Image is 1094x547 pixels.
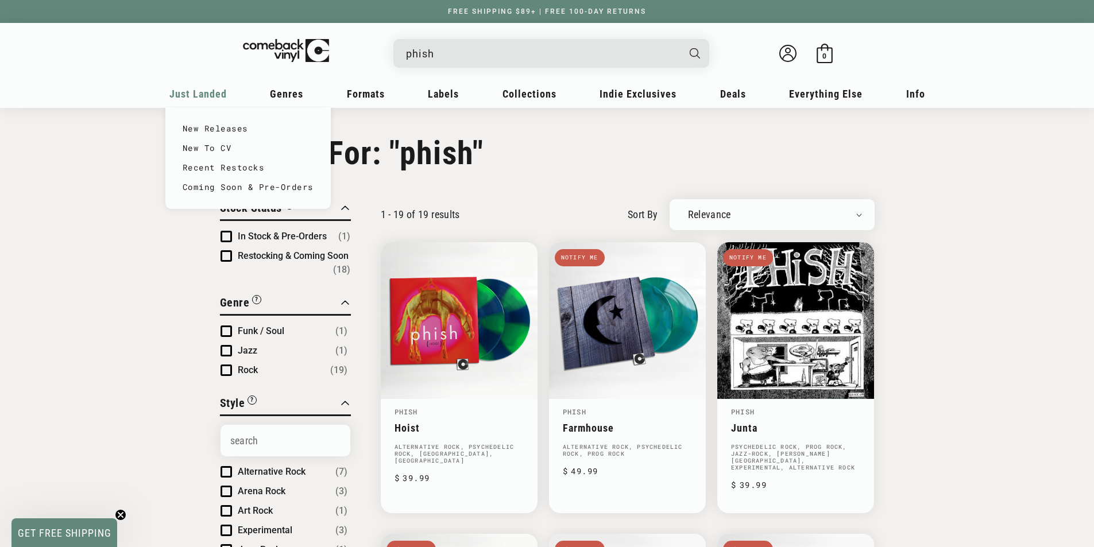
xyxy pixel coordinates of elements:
[502,88,556,100] span: Collections
[11,518,117,547] div: GET FREE SHIPPINGClose teaser
[395,422,524,434] a: Hoist
[220,134,875,172] h1: Results For: "phish"
[822,52,826,60] span: 0
[720,88,746,100] span: Deals
[115,509,126,521] button: Close teaser
[238,505,273,516] span: Art Rock
[220,296,250,309] span: Genre
[238,325,284,336] span: Funk / Soul
[563,422,692,434] a: Farmhouse
[406,42,678,65] input: When autocomplete results are available use up and down arrows to review and enter to select
[436,7,658,15] a: FREE SHIPPING $89+ | FREE 100-DAY RETURNS
[335,523,347,537] span: Number of products: (3)
[183,138,314,158] a: New To CV
[395,407,418,416] a: Phish
[238,231,327,242] span: In Stock & Pre-Orders
[18,527,111,539] span: GET FREE SHIPPING
[169,88,227,100] span: Just Landed
[789,88,863,100] span: Everything Else
[238,345,257,356] span: Jazz
[238,486,285,496] span: Arena Rock
[347,88,385,100] span: Formats
[220,394,257,414] button: Filter by Style
[183,158,314,177] a: Recent Restocks
[335,484,347,498] span: Number of products: (3)
[679,39,710,68] button: Search
[183,119,314,138] a: New Releases
[335,465,347,479] span: Number of products: (7)
[220,201,282,215] span: Stock Status
[221,425,350,456] input: Search Options
[220,294,262,314] button: Filter by Genre
[381,208,460,220] p: 1 - 19 of 19 results
[563,407,586,416] a: Phish
[220,396,245,410] span: Style
[238,364,258,375] span: Rock
[270,88,303,100] span: Genres
[628,207,658,222] label: sort by
[906,88,925,100] span: Info
[335,324,347,338] span: Number of products: (1)
[731,422,860,434] a: Junta
[333,263,350,277] span: Number of products: (18)
[338,230,350,243] span: Number of products: (1)
[428,88,459,100] span: Labels
[600,88,676,100] span: Indie Exclusives
[335,504,347,518] span: Number of products: (1)
[393,39,709,68] div: Search
[238,250,349,261] span: Restocking & Coming Soon
[330,363,347,377] span: Number of products: (19)
[238,466,306,477] span: Alternative Rock
[183,177,314,197] a: Coming Soon & Pre-Orders
[238,525,292,536] span: Experimental
[335,344,347,358] span: Number of products: (1)
[731,407,755,416] a: Phish
[220,199,294,219] button: Filter by Stock Status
